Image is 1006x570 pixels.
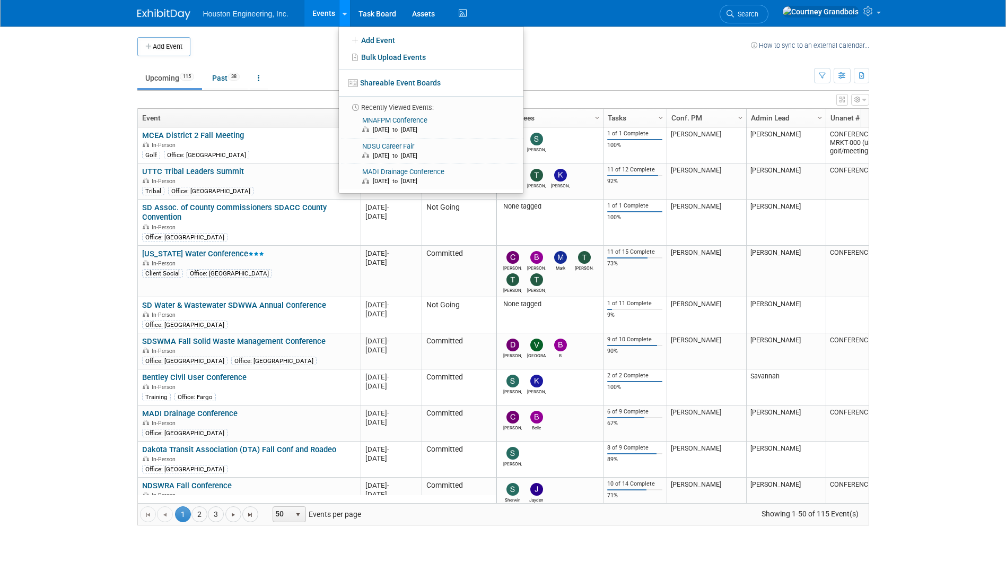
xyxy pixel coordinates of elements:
[142,409,238,418] a: MADI Drainage Conference
[607,480,662,488] div: 10 of 14 Complete
[152,224,179,231] span: In-Person
[143,420,149,425] img: In-Person Event
[140,506,156,522] a: Go to the first page
[607,202,662,210] div: 1 of 1 Complete
[746,297,826,333] td: [PERSON_NAME]
[422,478,496,514] td: Committed
[746,442,826,478] td: [PERSON_NAME]
[387,373,389,381] span: -
[152,178,179,185] span: In-Person
[365,212,417,221] div: [DATE]
[503,286,522,293] div: Taylor Bunton
[671,109,739,127] a: Conf. PM
[365,258,417,267] div: [DATE]
[503,460,522,467] div: Sam Trebilcock
[591,109,603,125] a: Column Settings
[164,151,249,159] div: Office: [GEOGRAPHIC_DATA]
[208,506,224,522] a: 3
[667,127,746,163] td: [PERSON_NAME]
[365,373,417,382] div: [DATE]
[530,375,543,387] img: Kevin Cochran
[142,187,164,195] div: Tribal
[506,411,519,424] img: Chris Otterness
[142,336,326,346] a: SDSWMA Fall Solid Waste Management Conference
[816,114,824,122] span: Column Settings
[142,249,264,258] a: [US_STATE] Water Conference
[607,348,662,355] div: 90%
[422,442,496,478] td: Committed
[348,79,358,87] img: seventboard-3.png
[339,96,523,113] li: Recently Viewed Events:
[143,492,149,497] img: In-Person Event
[387,203,389,211] span: -
[530,339,543,351] img: Vienne Guncheon
[142,429,228,437] div: Office: [GEOGRAPHIC_DATA]
[530,411,543,424] img: Belle Reeve
[527,424,546,430] div: Belle Reeve
[422,333,496,369] td: Committed
[157,506,173,522] a: Go to the previous page
[667,405,746,442] td: [PERSON_NAME]
[826,246,905,297] td: CONFERENCE-0010
[204,68,248,88] a: Past38
[826,127,905,163] td: CONFERENCE-0004-MRKT-000 (use golf/meeting phase)
[422,369,496,405] td: Committed
[152,348,179,355] span: In-Person
[608,109,660,127] a: Tasks
[527,264,546,271] div: Bret Zimmerman
[530,169,543,182] img: Tyson Jeannotte
[667,246,746,297] td: [PERSON_NAME]
[527,145,546,152] div: Steve Strack
[551,182,570,188] div: Kevin Martin
[607,372,662,379] div: 2 of 2 Complete
[152,384,179,391] span: In-Person
[506,251,519,264] img: Charles Ikenberry
[734,109,746,125] a: Column Settings
[746,333,826,369] td: [PERSON_NAME]
[228,73,240,81] span: 38
[667,200,746,246] td: [PERSON_NAME]
[530,273,543,286] img: Tristan Balmer
[143,456,149,461] img: In-Person Event
[506,483,519,496] img: Sherwin Wanner
[142,481,232,490] a: NDSWRA Fall Conference
[530,133,543,145] img: Steve Strack
[142,233,228,241] div: Office: [GEOGRAPHIC_DATA]
[746,369,826,405] td: Savannah
[826,163,905,200] td: CONFERENCE-0052
[143,260,149,265] img: In-Person Event
[506,447,519,460] img: Sam Trebilcock
[607,214,662,221] div: 100%
[736,114,745,122] span: Column Settings
[422,405,496,442] td: Committed
[751,41,869,49] a: How to sync to an external calendar...
[143,224,149,229] img: In-Person Event
[554,339,567,351] img: B Peschong
[527,387,546,394] div: Kevin Cochran
[607,166,662,174] div: 11 of 12 Complete
[365,490,417,499] div: [DATE]
[142,131,244,140] a: MCEA District 2 Fall Meeting
[554,251,567,264] img: Mark Jacobs
[607,300,662,307] div: 1 of 11 Complete
[294,511,302,519] span: select
[387,445,389,453] span: -
[387,301,389,309] span: -
[826,333,905,369] td: CONFERENCE-0033
[373,152,423,159] span: [DATE] to [DATE]
[143,312,149,317] img: In-Person Event
[501,109,596,127] a: Attendees
[607,130,662,137] div: 1 of 1 Complete
[503,264,522,271] div: Charles Ikenberry
[506,375,519,387] img: Stan Hanson
[142,300,326,310] a: SD Water & Wastewater SDWWA Annual Conference
[422,200,496,246] td: Not Going
[365,382,417,391] div: [DATE]
[607,260,662,267] div: 73%
[339,31,523,49] a: Add Event
[339,49,523,66] a: Bulk Upload Events
[187,269,272,278] div: Office: [GEOGRAPHIC_DATA]
[365,249,417,258] div: [DATE]
[578,251,591,264] img: Ted Bridges
[152,142,179,149] span: In-Person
